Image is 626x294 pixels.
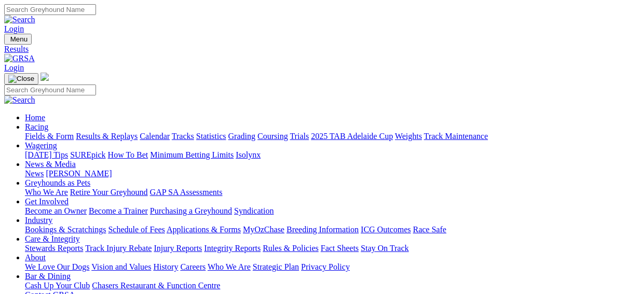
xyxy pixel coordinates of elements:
a: Results & Replays [76,132,138,141]
a: Stewards Reports [25,244,83,253]
a: Minimum Betting Limits [150,150,234,159]
a: [DATE] Tips [25,150,68,159]
a: Strategic Plan [253,262,299,271]
a: Vision and Values [91,262,151,271]
a: Industry [25,216,52,225]
div: Wagering [25,150,622,160]
a: GAP SA Assessments [150,188,223,197]
a: 2025 TAB Adelaide Cup [311,132,393,141]
a: Trials [290,132,309,141]
img: Close [8,75,34,83]
img: Search [4,95,35,105]
a: Injury Reports [154,244,202,253]
div: Get Involved [25,206,622,216]
a: Home [25,113,45,122]
a: Race Safe [413,225,446,234]
a: Wagering [25,141,57,150]
a: Results [4,45,622,54]
a: Isolynx [236,150,261,159]
a: Purchasing a Greyhound [150,206,232,215]
a: Bar & Dining [25,272,71,281]
div: Bar & Dining [25,281,622,290]
span: Menu [10,35,28,43]
a: Login [4,63,24,72]
a: Racing [25,122,48,131]
a: Chasers Restaurant & Function Centre [92,281,220,290]
div: News & Media [25,169,622,178]
a: How To Bet [108,150,148,159]
a: Applications & Forms [167,225,241,234]
a: MyOzChase [243,225,284,234]
a: Track Injury Rebate [85,244,152,253]
a: Schedule of Fees [108,225,165,234]
a: History [153,262,178,271]
button: Toggle navigation [4,34,32,45]
a: Fact Sheets [321,244,359,253]
a: Get Involved [25,197,69,206]
a: Coursing [257,132,288,141]
a: Grading [228,132,255,141]
a: Who We Are [25,188,68,197]
a: Weights [395,132,422,141]
a: Become an Owner [25,206,87,215]
img: logo-grsa-white.png [40,73,49,81]
a: Integrity Reports [204,244,261,253]
a: About [25,253,46,262]
a: Fields & Form [25,132,74,141]
a: Privacy Policy [301,262,350,271]
div: About [25,262,622,272]
a: Statistics [196,132,226,141]
a: Breeding Information [287,225,359,234]
button: Toggle navigation [4,73,38,85]
a: Who We Are [208,262,251,271]
a: Login [4,24,24,33]
a: News & Media [25,160,76,169]
input: Search [4,85,96,95]
div: Industry [25,225,622,234]
a: Rules & Policies [263,244,319,253]
a: Become a Trainer [89,206,148,215]
a: Tracks [172,132,194,141]
img: Search [4,15,35,24]
a: Stay On Track [361,244,409,253]
a: Retire Your Greyhound [70,188,148,197]
a: News [25,169,44,178]
a: Care & Integrity [25,234,80,243]
a: Bookings & Scratchings [25,225,106,234]
div: Racing [25,132,622,141]
div: Greyhounds as Pets [25,188,622,197]
a: Syndication [234,206,274,215]
a: Cash Up Your Club [25,281,90,290]
a: Track Maintenance [424,132,488,141]
a: [PERSON_NAME] [46,169,112,178]
a: Calendar [140,132,170,141]
div: Care & Integrity [25,244,622,253]
a: Careers [180,262,206,271]
input: Search [4,4,96,15]
a: SUREpick [70,150,105,159]
a: Greyhounds as Pets [25,178,90,187]
img: GRSA [4,54,35,63]
a: We Love Our Dogs [25,262,89,271]
a: ICG Outcomes [361,225,411,234]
